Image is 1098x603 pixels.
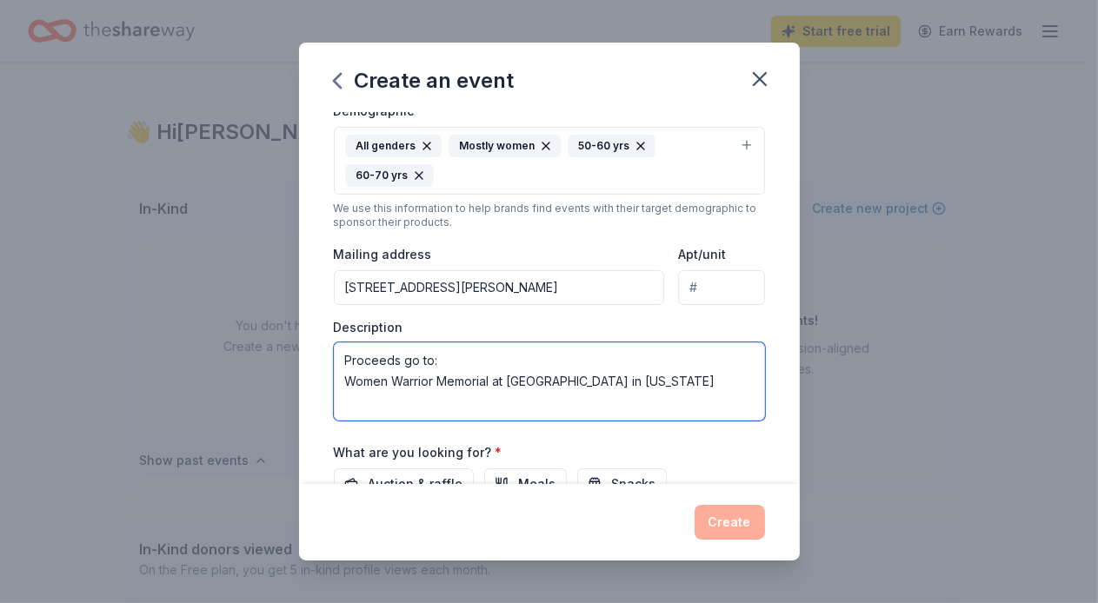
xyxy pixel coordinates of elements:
div: Create an event [334,67,515,95]
button: Auction & raffle [334,468,474,500]
label: Mailing address [334,246,432,263]
span: Snacks [612,474,656,494]
div: We use this information to help brands find events with their target demographic to sponsor their... [334,202,765,229]
input: Enter a US address [334,270,665,305]
textarea: Proceeds go to: Women Warrior Memorial at [GEOGRAPHIC_DATA] in [US_STATE] [334,342,765,421]
button: All gendersMostly women50-60 yrs60-70 yrs [334,127,765,195]
span: Auction & raffle [369,474,463,494]
label: Demographic [334,103,415,120]
div: 50-60 yrs [568,135,655,157]
label: Apt/unit [678,246,726,263]
span: Meals [519,474,556,494]
label: What are you looking for? [334,444,502,461]
input: # [678,270,764,305]
button: Snacks [577,468,667,500]
div: All genders [345,135,442,157]
label: Description [334,319,403,336]
div: 60-70 yrs [345,164,434,187]
button: Meals [484,468,567,500]
div: Mostly women [449,135,561,157]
